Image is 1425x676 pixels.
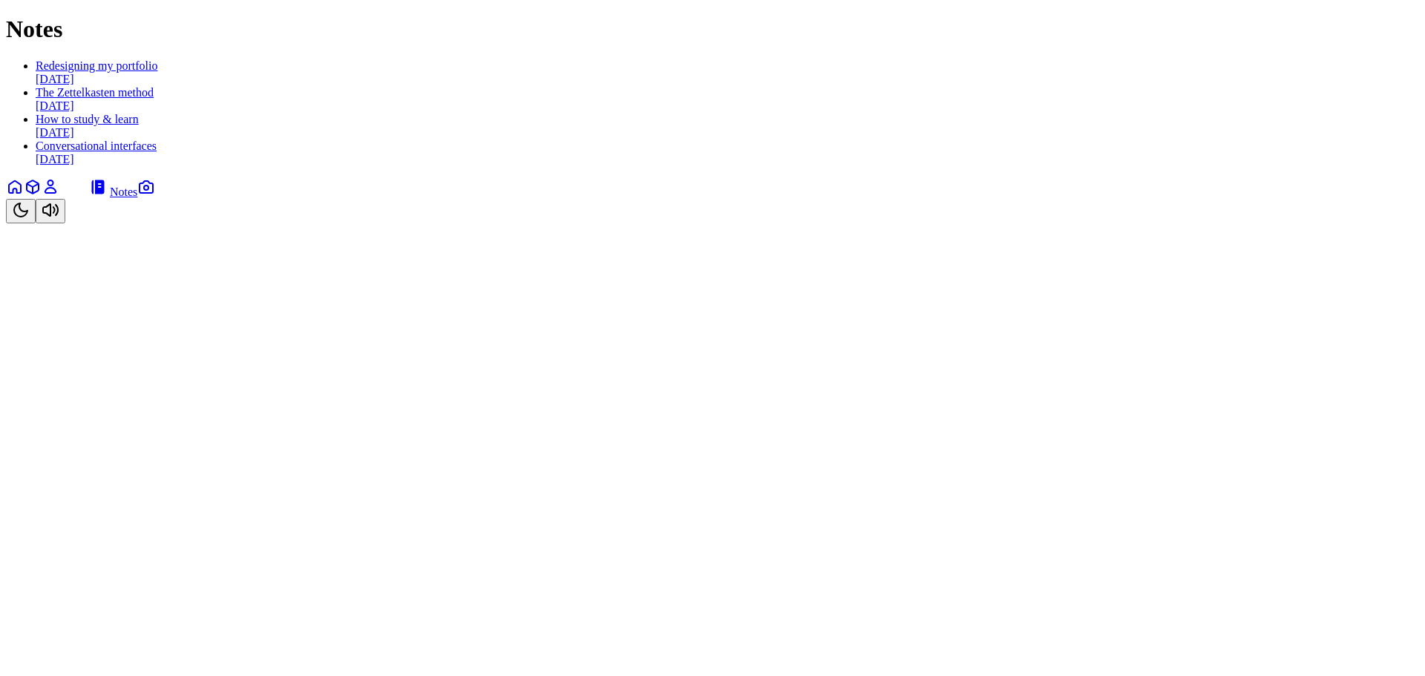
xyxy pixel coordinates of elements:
[36,73,74,85] span: [DATE]
[89,186,137,198] a: Notes
[36,140,157,165] a: Conversational interfaces[DATE]
[36,59,157,85] a: Redesigning my portfolio[DATE]
[6,16,1419,43] h1: Notes
[36,199,65,223] button: Toggle Audio
[36,99,74,112] span: [DATE]
[36,86,154,112] a: The Zettelkasten method[DATE]
[6,199,36,223] button: Toggle Theme
[36,153,74,165] span: [DATE]
[110,186,137,198] span: Notes
[36,113,139,139] a: How to study & learn[DATE]
[36,126,74,139] span: [DATE]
